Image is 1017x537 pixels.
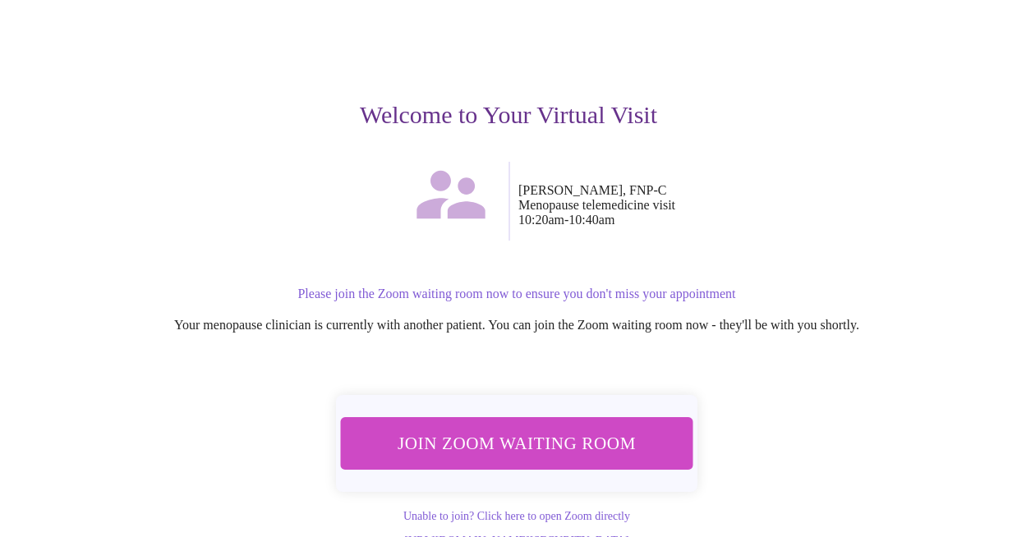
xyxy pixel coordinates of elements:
[403,510,630,522] a: Unable to join? Click here to open Zoom directly
[334,416,700,470] button: Join Zoom Waiting Room
[43,318,991,333] p: Your menopause clinician is currently with another patient. You can join the Zoom waiting room no...
[26,101,991,129] h3: Welcome to Your Virtual Visit
[43,287,991,301] p: Please join the Zoom waiting room now to ensure you don't miss your appointment
[518,183,991,227] p: [PERSON_NAME], FNP-C Menopause telemedicine visit 10:20am - 10:40am
[357,428,677,459] span: Join Zoom Waiting Room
